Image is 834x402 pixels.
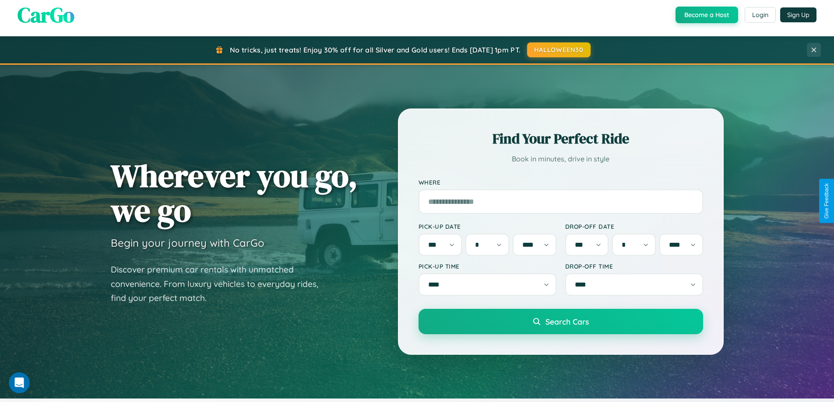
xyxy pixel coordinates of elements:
button: Search Cars [419,309,703,334]
button: Sign Up [780,7,816,22]
button: Become a Host [676,7,738,23]
h1: Wherever you go, we go [111,158,358,227]
iframe: Intercom live chat [9,372,30,393]
span: CarGo [18,0,74,29]
span: No tricks, just treats! Enjoy 30% off for all Silver and Gold users! Ends [DATE] 1pm PT. [230,45,521,54]
p: Discover premium car rentals with unmatched convenience. From luxury vehicles to everyday rides, ... [111,262,330,305]
label: Drop-off Time [565,262,703,270]
h2: Find Your Perfect Ride [419,129,703,148]
h3: Begin your journey with CarGo [111,236,264,249]
label: Pick-up Time [419,262,556,270]
label: Drop-off Date [565,223,703,230]
p: Book in minutes, drive in style [419,153,703,165]
button: HALLOWEEN30 [527,42,591,57]
label: Where [419,178,703,186]
label: Pick-up Date [419,223,556,230]
div: Give Feedback [823,183,830,219]
button: Login [745,7,776,23]
span: Search Cars [545,317,589,326]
